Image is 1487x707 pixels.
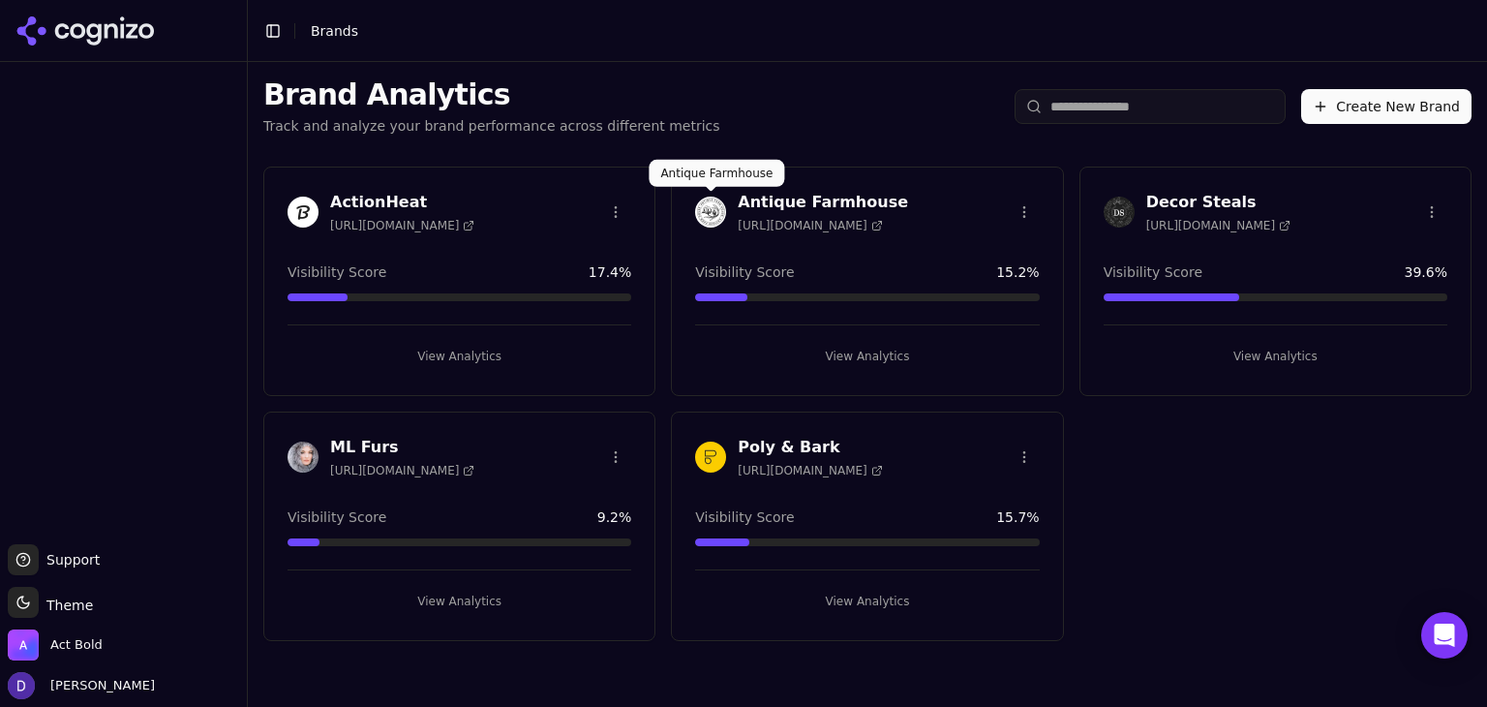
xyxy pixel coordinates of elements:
[288,341,631,372] button: View Analytics
[8,672,155,699] button: Open user button
[738,218,882,233] span: [URL][DOMAIN_NAME]
[1146,218,1290,233] span: [URL][DOMAIN_NAME]
[660,166,773,181] p: Antique Farmhouse
[738,436,882,459] h3: Poly & Bark
[695,197,726,228] img: Antique Farmhouse
[8,630,103,661] button: Open organization switcher
[695,507,794,527] span: Visibility Score
[288,262,386,282] span: Visibility Score
[695,586,1039,617] button: View Analytics
[311,23,358,39] span: Brands
[311,21,358,41] nav: breadcrumb
[695,262,794,282] span: Visibility Score
[996,262,1039,282] span: 15.2 %
[50,636,103,654] span: Act Bold
[1104,341,1447,372] button: View Analytics
[263,116,720,136] p: Track and analyze your brand performance across different metrics
[330,463,474,478] span: [URL][DOMAIN_NAME]
[288,586,631,617] button: View Analytics
[330,436,474,459] h3: ML Furs
[39,598,93,613] span: Theme
[288,442,319,473] img: ML Furs
[597,507,632,527] span: 9.2 %
[695,341,1039,372] button: View Analytics
[738,463,882,478] span: [URL][DOMAIN_NAME]
[1405,262,1447,282] span: 39.6 %
[288,197,319,228] img: ActionHeat
[1421,612,1468,659] div: Open Intercom Messenger
[1104,197,1135,228] img: Decor Steals
[330,191,474,214] h3: ActionHeat
[43,677,155,694] span: [PERSON_NAME]
[8,630,39,661] img: Act Bold
[39,550,100,569] span: Support
[288,507,386,527] span: Visibility Score
[738,191,908,214] h3: Antique Farmhouse
[1301,89,1472,124] button: Create New Brand
[8,672,35,699] img: David White
[1146,191,1290,214] h3: Decor Steals
[263,77,720,112] h1: Brand Analytics
[1104,262,1202,282] span: Visibility Score
[589,262,631,282] span: 17.4 %
[996,507,1039,527] span: 15.7 %
[695,442,726,473] img: Poly & Bark
[330,218,474,233] span: [URL][DOMAIN_NAME]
